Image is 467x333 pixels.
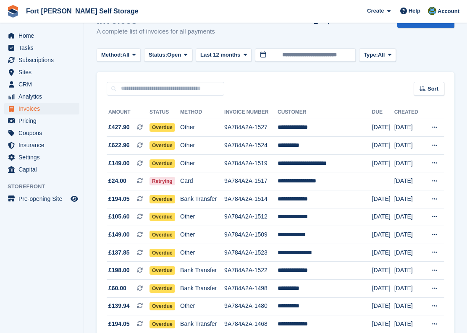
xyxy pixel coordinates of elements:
[224,244,278,262] td: 9A784A2A-1523
[18,103,69,114] span: Invoices
[372,280,394,298] td: [DATE]
[150,159,175,168] span: Overdue
[150,195,175,203] span: Overdue
[7,5,19,18] img: stora-icon-8386f47178a22dfd0bd8f6a31ec36ba5ce8667c1dd55bd0f319d3a0aa187defe.svg
[372,297,394,315] td: [DATE]
[224,226,278,244] td: 9A784A2A-1509
[150,123,175,132] span: Overdue
[180,262,224,280] td: Bank Transfer
[224,154,278,172] td: 9A784A2A-1519
[108,123,130,132] span: £427.90
[18,115,69,127] span: Pricing
[108,302,130,310] span: £139.94
[409,7,420,15] span: Help
[180,280,224,298] td: Bank Transfer
[150,106,180,119] th: Status
[394,137,423,155] td: [DATE]
[224,119,278,137] td: 9A784A2A-1527
[394,190,423,208] td: [DATE]
[180,190,224,208] td: Bank Transfer
[108,230,130,239] span: £149.00
[150,213,175,221] span: Overdue
[4,30,79,42] a: menu
[364,51,378,59] span: Type:
[108,177,126,185] span: £24.00
[4,139,79,151] a: menu
[224,190,278,208] td: 9A784A2A-1514
[394,280,423,298] td: [DATE]
[18,30,69,42] span: Home
[372,190,394,208] td: [DATE]
[18,193,69,205] span: Pre-opening Site
[150,266,175,275] span: Overdue
[4,151,79,163] a: menu
[180,172,224,190] td: Card
[224,208,278,226] td: 9A784A2A-1512
[18,91,69,102] span: Analytics
[4,127,79,139] a: menu
[180,106,224,119] th: Method
[394,226,423,244] td: [DATE]
[180,119,224,137] td: Other
[101,51,123,59] span: Method:
[394,154,423,172] td: [DATE]
[200,51,240,59] span: Last 12 months
[372,119,394,137] td: [DATE]
[4,91,79,102] a: menu
[394,262,423,280] td: [DATE]
[372,208,394,226] td: [DATE]
[438,7,459,16] span: Account
[372,226,394,244] td: [DATE]
[180,154,224,172] td: Other
[108,159,130,168] span: £149.00
[180,137,224,155] td: Other
[224,280,278,298] td: 9A784A2A-1498
[359,48,396,62] button: Type: All
[224,106,278,119] th: Invoice Number
[23,4,142,18] a: Fort [PERSON_NAME] Self Storage
[150,177,175,185] span: Retrying
[4,164,79,175] a: menu
[372,244,394,262] td: [DATE]
[224,262,278,280] td: 9A784A2A-1522
[372,262,394,280] td: [DATE]
[18,66,69,78] span: Sites
[97,27,215,36] p: A complete list of invoices for all payments
[394,106,423,119] th: Created
[150,249,175,257] span: Overdue
[167,51,181,59] span: Open
[108,212,130,221] span: £105.60
[372,154,394,172] td: [DATE]
[18,164,69,175] span: Capital
[108,284,126,293] span: £60.00
[18,139,69,151] span: Insurance
[224,137,278,155] td: 9A784A2A-1524
[4,66,79,78] a: menu
[394,244,423,262] td: [DATE]
[8,182,84,191] span: Storefront
[18,151,69,163] span: Settings
[428,85,438,93] span: Sort
[394,297,423,315] td: [DATE]
[224,172,278,190] td: 9A784A2A-1517
[18,127,69,139] span: Coupons
[108,266,130,275] span: £198.00
[150,141,175,150] span: Overdue
[4,78,79,90] a: menu
[149,51,167,59] span: Status:
[150,284,175,293] span: Overdue
[4,115,79,127] a: menu
[180,297,224,315] td: Other
[107,106,150,119] th: Amount
[18,42,69,54] span: Tasks
[394,172,423,190] td: [DATE]
[108,141,130,150] span: £622.96
[150,320,175,328] span: Overdue
[4,54,79,66] a: menu
[18,78,69,90] span: CRM
[150,231,175,239] span: Overdue
[196,48,252,62] button: Last 12 months
[108,320,130,328] span: £194.05
[180,244,224,262] td: Other
[108,248,130,257] span: £137.85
